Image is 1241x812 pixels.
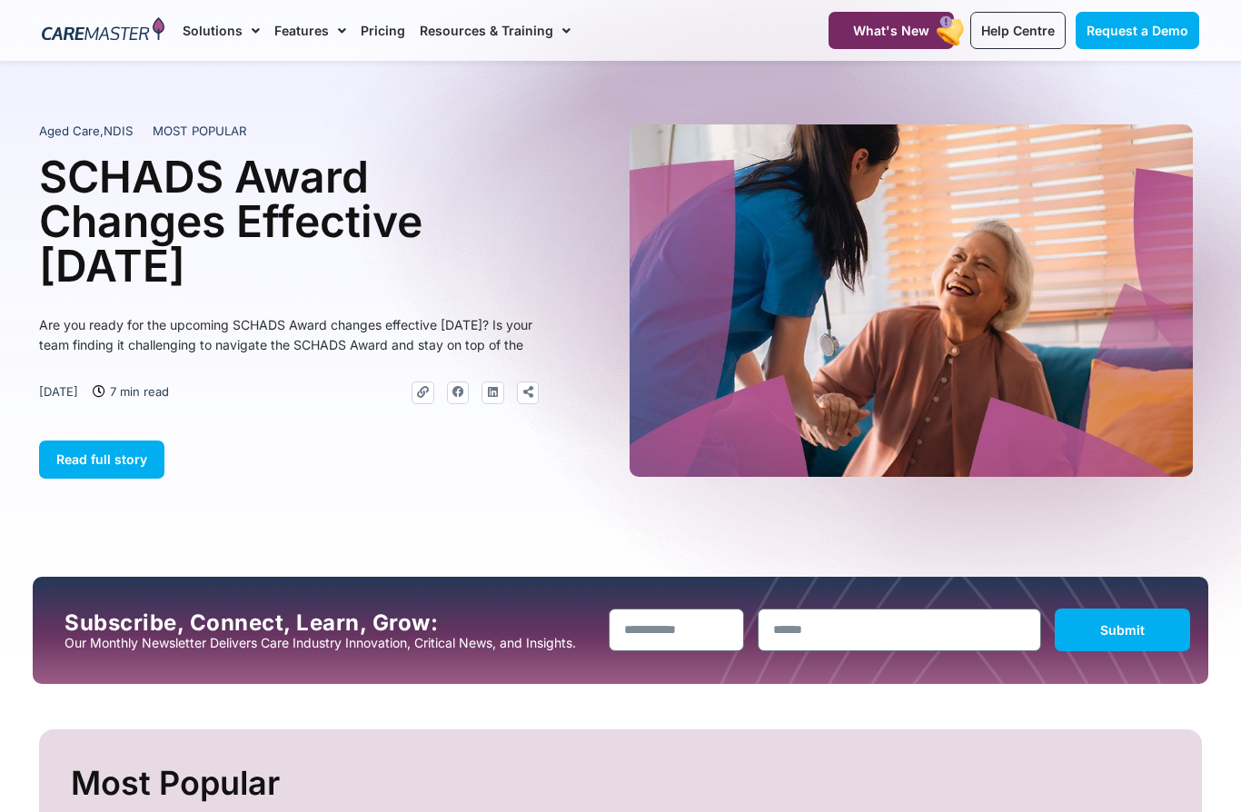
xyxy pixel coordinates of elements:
[56,451,147,467] span: Read full story
[39,315,539,355] p: Are you ready for the upcoming SCHADS Award changes effective [DATE]? Is your team finding it cha...
[829,12,954,49] a: What's New
[39,154,539,288] h1: SCHADS Award Changes Effective [DATE]
[39,124,100,138] span: Aged Care
[104,124,133,138] span: NDIS
[970,12,1066,49] a: Help Centre
[1100,622,1145,638] span: Submit
[105,381,169,401] span: 7 min read
[65,610,595,636] h2: Subscribe, Connect, Learn, Grow:
[71,757,1175,810] h2: Most Popular
[153,123,247,141] span: MOST POPULAR
[853,23,929,38] span: What's New
[42,17,164,45] img: CareMaster Logo
[65,636,595,650] p: Our Monthly Newsletter Delivers Care Industry Innovation, Critical News, and Insights.
[1087,23,1188,38] span: Request a Demo
[39,124,133,138] span: ,
[630,124,1193,477] img: A heartwarming moment where a support worker in a blue uniform, with a stethoscope draped over he...
[39,384,78,399] time: [DATE]
[981,23,1055,38] span: Help Centre
[39,441,164,479] a: Read full story
[1076,12,1199,49] a: Request a Demo
[1055,609,1190,651] button: Submit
